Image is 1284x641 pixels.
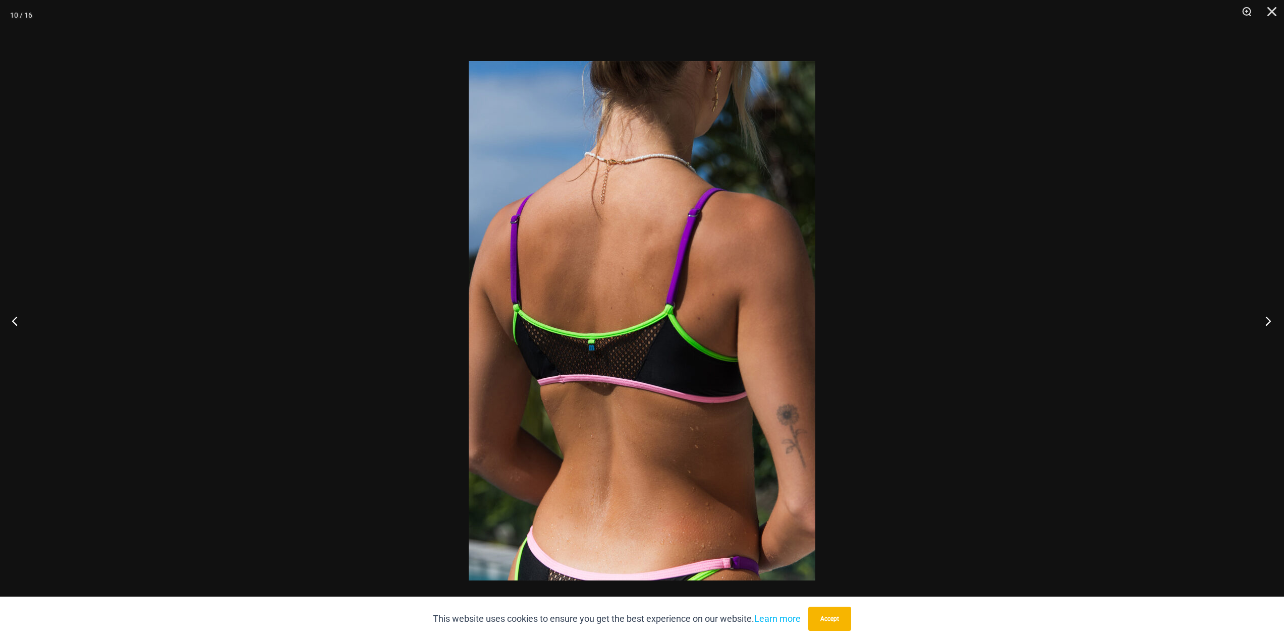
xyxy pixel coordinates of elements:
a: Learn more [754,613,801,624]
img: Reckless Neon Crush Black Neon 349 Crop Top 01 [469,61,815,580]
p: This website uses cookies to ensure you get the best experience on our website. [433,611,801,626]
div: 10 / 16 [10,8,32,23]
button: Next [1246,296,1284,346]
button: Accept [808,607,851,631]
